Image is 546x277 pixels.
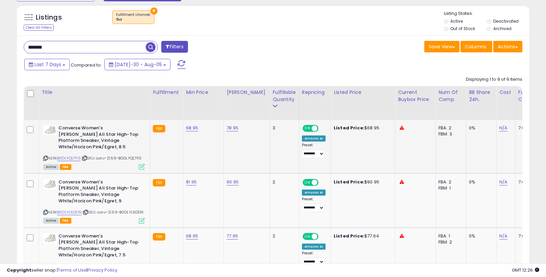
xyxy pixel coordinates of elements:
p: Listing States: [444,10,529,17]
span: 2025-08-15 12:26 GMT [512,267,539,273]
b: Converse Women's [PERSON_NAME] All Star High-Top Platform Sneaker, Vintage White/Horizon Pink/Egr... [58,125,141,152]
label: Archived [493,26,512,31]
span: OFF [317,233,328,239]
div: 0% [469,179,491,185]
div: FBM: 2 [438,239,461,245]
div: Fulfillment Cost [518,89,544,103]
div: 7.08 [518,233,542,239]
b: Listed Price: [334,179,364,185]
div: Amazon AI [302,135,326,142]
label: Deactivated [493,18,519,24]
span: Fulfillment channel : [116,12,151,22]
a: B0DLYL5DDN [57,209,81,215]
span: All listings currently available for purchase on Amazon [43,164,59,170]
a: 81.95 [186,179,197,185]
div: Displaying 1 to 9 of 9 items [466,76,522,83]
div: $77.64 [334,233,390,239]
label: Out of Stock [450,26,475,31]
a: 77.95 [227,233,238,240]
div: FBA: 2 [438,125,461,131]
div: Title [42,89,147,96]
b: Listed Price: [334,233,364,239]
div: Fulfillable Quantity [272,89,296,103]
strong: Copyright [7,267,31,273]
div: 7.08 [518,179,542,185]
span: Columns [465,43,486,50]
div: 0% [469,125,491,131]
div: 3 [272,125,293,131]
div: Current Buybox Price [398,89,433,103]
div: FBA: 2 [438,179,461,185]
button: Actions [493,41,522,52]
h5: Listings [36,13,62,22]
img: 31Fe0EIUArL._SL40_.jpg [43,179,57,189]
span: | SKU: conv-21.59-B0DLYL5DDN [82,209,144,215]
a: Terms of Use [58,267,87,273]
div: FBM: 3 [438,131,461,137]
span: OFF [317,179,328,185]
b: Converse Women's [PERSON_NAME] All Star High-Top Platform Sneaker, Vintage White/Horizon Pink/Egr... [58,233,141,260]
span: ON [303,179,312,185]
div: BB Share 24h. [469,89,494,103]
div: Preset: [302,197,326,212]
a: N/A [499,233,507,240]
img: 31Fe0EIUArL._SL40_.jpg [43,125,57,135]
div: [PERSON_NAME] [227,89,267,96]
span: [DATE]-30 - Aug-05 [115,61,162,68]
div: 0% [469,233,491,239]
div: Listed Price [334,89,392,96]
div: $90.95 [334,179,390,185]
div: Repricing [302,89,328,96]
a: 90.95 [227,179,239,185]
button: Save View [424,41,459,52]
span: FBA [60,164,71,170]
span: All listings currently available for purchase on Amazon [43,218,59,224]
div: Cost [499,89,513,96]
a: B0DLYQL7FG [57,155,80,161]
div: Min Price [186,89,221,96]
div: $68.95 [334,125,390,131]
span: | SKU: conv-21.59-B0DLYQL7FG [81,155,142,161]
a: 78.95 [227,125,238,131]
div: Num of Comp. [438,89,463,103]
div: Preset: [302,251,326,266]
b: Listed Price: [334,125,364,131]
span: ON [303,233,312,239]
b: Converse Women's [PERSON_NAME] All Star High-Top Platform Sneaker, Vintage White/Horizon Pink/Egr... [58,179,141,206]
div: 7.08 [518,125,542,131]
div: Fulfillment [153,89,180,96]
button: Columns [460,41,492,52]
div: fba [116,17,151,22]
span: Compared to: [71,62,102,68]
a: Privacy Policy [88,267,117,273]
div: ASIN: [43,179,145,223]
button: × [150,7,158,15]
a: 68.95 [186,233,198,240]
div: 2 [272,233,293,239]
label: Active [450,18,463,24]
span: Last 7 Days [34,61,61,68]
button: [DATE]-30 - Aug-05 [104,59,170,70]
span: ON [303,126,312,131]
a: N/A [499,125,507,131]
div: ASIN: [43,125,145,169]
div: FBM: 1 [438,185,461,191]
div: 2 [272,179,293,185]
div: Clear All Filters [24,24,54,31]
div: Amazon AI [302,244,326,250]
div: seller snap | | [7,267,117,274]
span: FBA [60,218,71,224]
button: Filters [161,41,188,53]
small: FBA [153,125,165,132]
div: FBA: 1 [438,233,461,239]
small: FBA [153,233,165,241]
small: FBA [153,179,165,186]
img: 31Fe0EIUArL._SL40_.jpg [43,233,57,243]
span: OFF [317,126,328,131]
div: Amazon AI [302,190,326,196]
div: Preset: [302,143,326,158]
button: Last 7 Days [24,59,70,70]
a: 68.95 [186,125,198,131]
a: N/A [499,179,507,185]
